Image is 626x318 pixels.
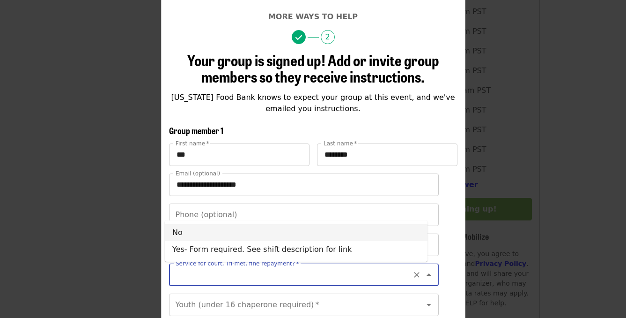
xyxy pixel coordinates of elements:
button: Clear [410,268,423,281]
button: Close [422,268,435,281]
label: First name [176,141,209,146]
input: First name [169,144,309,166]
i: check icon [295,33,302,42]
label: Email (optional) [176,171,220,176]
input: Last name [317,144,457,166]
li: Yes- Form required. See shift description for link [165,241,427,258]
li: No [165,224,427,241]
span: Your group is signed up! Add or invite group members so they receive instructions. [187,49,439,87]
input: Email (optional) [169,174,439,196]
label: Last name [324,141,357,146]
input: Phone (optional) [169,204,439,226]
span: [US_STATE] Food Bank knows to expect your group at this event, and we've emailed you instructions. [171,93,455,113]
label: Service for court, Tri-met, fine repayment? [176,261,299,266]
button: Open [422,298,435,311]
span: 2 [321,30,335,44]
span: Group member 1 [169,124,223,136]
span: More ways to help [268,12,358,21]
